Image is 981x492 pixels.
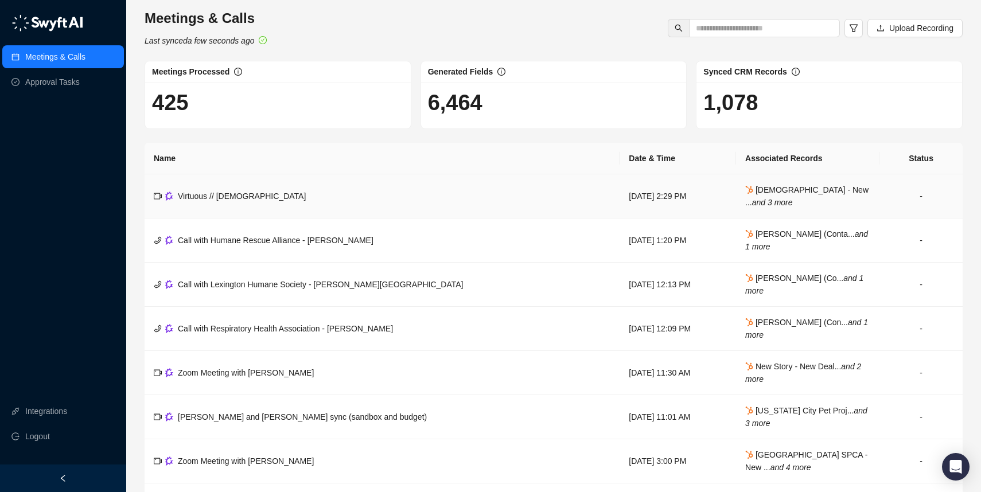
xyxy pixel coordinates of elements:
[25,45,85,68] a: Meetings & Calls
[879,351,963,395] td: -
[889,22,953,34] span: Upload Recording
[178,236,373,245] span: Call with Humane Rescue Alliance - [PERSON_NAME]
[620,218,736,263] td: [DATE] 1:20 PM
[879,439,963,483] td: -
[165,280,173,288] img: gong-Dwh8HbPa.png
[703,89,955,116] h1: 1,078
[145,143,620,174] th: Name
[11,14,83,32] img: logo-05li4sbe.png
[736,143,879,174] th: Associated Records
[178,456,314,466] span: Zoom Meeting with [PERSON_NAME]
[879,263,963,307] td: -
[675,24,683,32] span: search
[165,456,173,465] img: gong-Dwh8HbPa.png
[165,412,173,421] img: gong-Dwh8HbPa.png
[879,307,963,351] td: -
[154,280,162,288] span: phone
[165,324,173,333] img: gong-Dwh8HbPa.png
[154,369,162,377] span: video-camera
[879,174,963,218] td: -
[745,450,867,472] span: [GEOGRAPHIC_DATA] SPCA - New ...
[152,89,404,116] h1: 425
[428,89,680,116] h1: 6,464
[620,351,736,395] td: [DATE] 11:30 AM
[59,474,67,482] span: left
[152,67,229,76] span: Meetings Processed
[849,24,858,33] span: filter
[620,439,736,483] td: [DATE] 3:00 PM
[259,36,267,44] span: check-circle
[178,280,463,289] span: Call with Lexington Humane Society - [PERSON_NAME][GEOGRAPHIC_DATA]
[745,406,867,428] span: [US_STATE] City Pet Proj...
[234,68,242,76] span: info-circle
[178,412,427,421] span: [PERSON_NAME] and [PERSON_NAME] sync (sandbox and budget)
[178,324,393,333] span: Call with Respiratory Health Association - [PERSON_NAME]
[165,192,173,200] img: gong-Dwh8HbPa.png
[745,362,861,384] span: New Story - New Deal...
[879,143,963,174] th: Status
[620,174,736,218] td: [DATE] 2:29 PM
[497,68,505,76] span: info-circle
[745,185,869,207] span: [DEMOGRAPHIC_DATA] - New ...
[745,274,863,295] i: and 1 more
[154,192,162,200] span: video-camera
[178,192,306,201] span: Virtuous // [DEMOGRAPHIC_DATA]
[145,36,254,45] i: Last synced a few seconds ago
[770,463,811,472] i: and 4 more
[620,263,736,307] td: [DATE] 12:13 PM
[792,68,800,76] span: info-circle
[877,24,885,32] span: upload
[154,236,162,244] span: phone
[745,229,868,251] span: [PERSON_NAME] (Conta...
[11,432,20,440] span: logout
[154,457,162,465] span: video-camera
[25,71,80,93] a: Approval Tasks
[620,307,736,351] td: [DATE] 12:09 PM
[428,67,493,76] span: Generated Fields
[745,406,867,428] i: and 3 more
[620,395,736,439] td: [DATE] 11:01 AM
[745,318,868,339] span: [PERSON_NAME] (Con...
[25,400,67,423] a: Integrations
[25,425,50,448] span: Logout
[165,236,173,244] img: gong-Dwh8HbPa.png
[752,198,793,207] i: and 3 more
[703,67,787,76] span: Synced CRM Records
[879,395,963,439] td: -
[178,368,314,377] span: Zoom Meeting with [PERSON_NAME]
[867,19,963,37] button: Upload Recording
[154,413,162,421] span: video-camera
[942,453,970,481] div: Open Intercom Messenger
[745,229,868,251] i: and 1 more
[165,368,173,377] img: gong-Dwh8HbPa.png
[154,325,162,333] span: phone
[145,9,267,28] h3: Meetings & Calls
[620,143,736,174] th: Date & Time
[745,274,863,295] span: [PERSON_NAME] (Co...
[745,362,861,384] i: and 2 more
[745,318,868,339] i: and 1 more
[879,218,963,263] td: -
